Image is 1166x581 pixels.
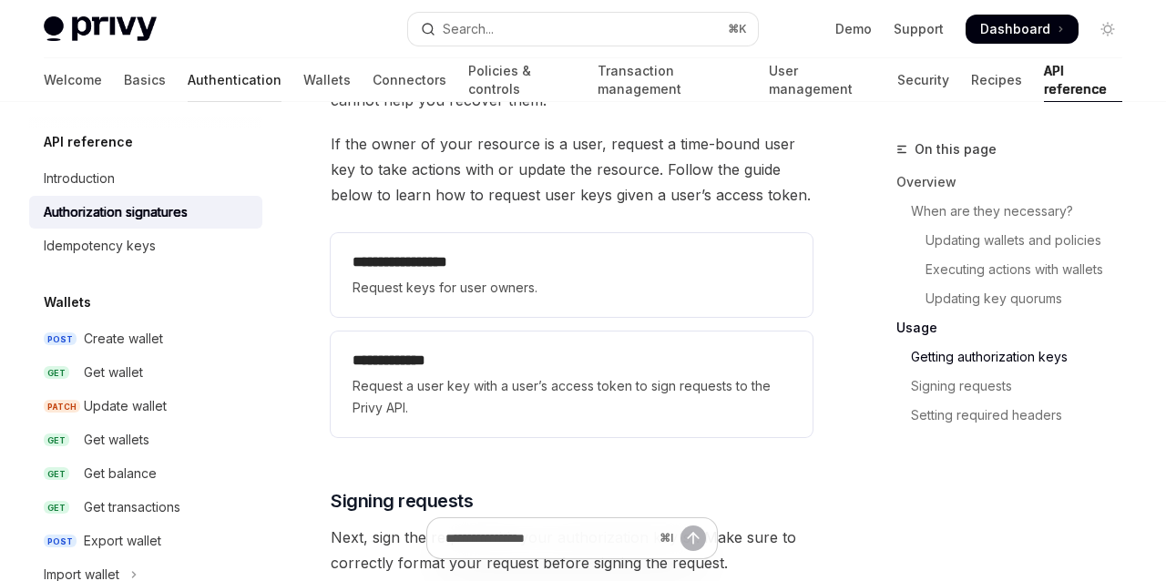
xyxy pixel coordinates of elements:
div: Export wallet [84,530,161,552]
a: Recipes [971,58,1022,102]
a: Basics [124,58,166,102]
a: Connectors [373,58,446,102]
span: POST [44,332,77,346]
span: GET [44,433,69,447]
div: Introduction [44,168,115,189]
a: GETGet transactions [29,491,262,524]
a: User management [769,58,874,102]
a: Executing actions with wallets [896,255,1137,284]
a: API reference [1044,58,1122,102]
span: GET [44,467,69,481]
input: Ask a question... [445,518,652,558]
img: light logo [44,16,157,42]
a: Transaction management [598,58,747,102]
div: Search... [443,18,494,40]
button: Toggle dark mode [1093,15,1122,44]
a: Authorization signatures [29,196,262,229]
a: Wallets [303,58,351,102]
span: PATCH [44,400,80,413]
a: Authentication [188,58,281,102]
a: PATCHUpdate wallet [29,390,262,423]
a: Setting required headers [896,401,1137,430]
span: Request a user key with a user’s access token to sign requests to the Privy API. [353,375,791,419]
a: GETGet balance [29,457,262,490]
a: Usage [896,313,1137,342]
span: Signing requests [331,488,473,514]
a: POSTCreate wallet [29,322,262,355]
button: Open search [408,13,758,46]
a: Idempotency keys [29,229,262,262]
div: Update wallet [84,395,167,417]
a: Dashboard [966,15,1079,44]
a: Welcome [44,58,102,102]
span: On this page [915,138,997,160]
a: Updating wallets and policies [896,226,1137,255]
a: Updating key quorums [896,284,1137,313]
div: Get transactions [84,496,180,518]
a: Introduction [29,162,262,195]
div: Idempotency keys [44,235,156,257]
span: ⌘ K [728,22,747,36]
span: If the owner of your resource is a user, request a time-bound user key to take actions with or up... [331,131,813,208]
span: GET [44,501,69,515]
span: Dashboard [980,20,1050,38]
a: Security [897,58,949,102]
span: POST [44,535,77,548]
h5: Wallets [44,291,91,313]
a: Signing requests [896,372,1137,401]
h5: API reference [44,131,133,153]
span: Request keys for user owners. [353,277,791,299]
div: Get wallets [84,429,149,451]
a: Support [894,20,944,38]
a: **** **** ***Request a user key with a user’s access token to sign requests to the Privy API. [331,331,813,437]
a: Getting authorization keys [896,342,1137,372]
a: Demo [835,20,872,38]
button: Send message [680,525,706,551]
a: When are they necessary? [896,197,1137,226]
a: Overview [896,168,1137,197]
div: Create wallet [84,328,163,350]
a: Policies & controls [468,58,576,102]
a: GETGet wallets [29,423,262,456]
span: GET [44,366,69,380]
div: Get wallet [84,362,143,383]
div: Authorization signatures [44,201,188,223]
a: GETGet wallet [29,356,262,389]
a: POSTExport wallet [29,525,262,557]
div: Get balance [84,463,157,484]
